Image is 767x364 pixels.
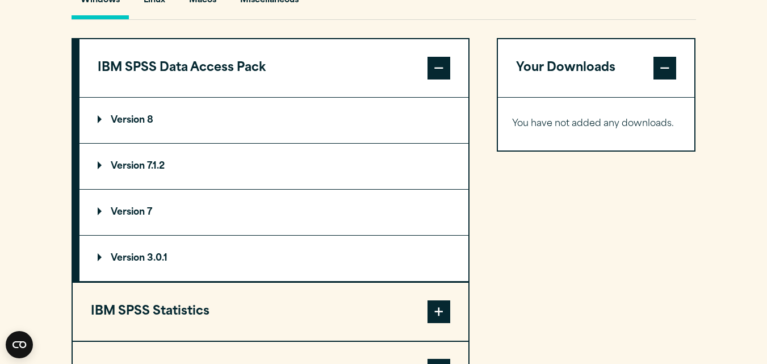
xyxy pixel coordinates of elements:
[512,116,681,132] p: You have not added any downloads.
[79,97,468,282] div: IBM SPSS Data Access Pack
[498,39,695,97] button: Your Downloads
[79,190,468,235] summary: Version 7
[98,208,152,217] p: Version 7
[79,98,468,143] summary: Version 8
[98,116,153,125] p: Version 8
[98,162,165,171] p: Version 7.1.2
[498,97,695,150] div: Your Downloads
[73,283,468,341] button: IBM SPSS Statistics
[98,254,167,263] p: Version 3.0.1
[79,236,468,281] summary: Version 3.0.1
[79,39,468,97] button: IBM SPSS Data Access Pack
[79,144,468,189] summary: Version 7.1.2
[6,331,33,358] button: Open CMP widget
